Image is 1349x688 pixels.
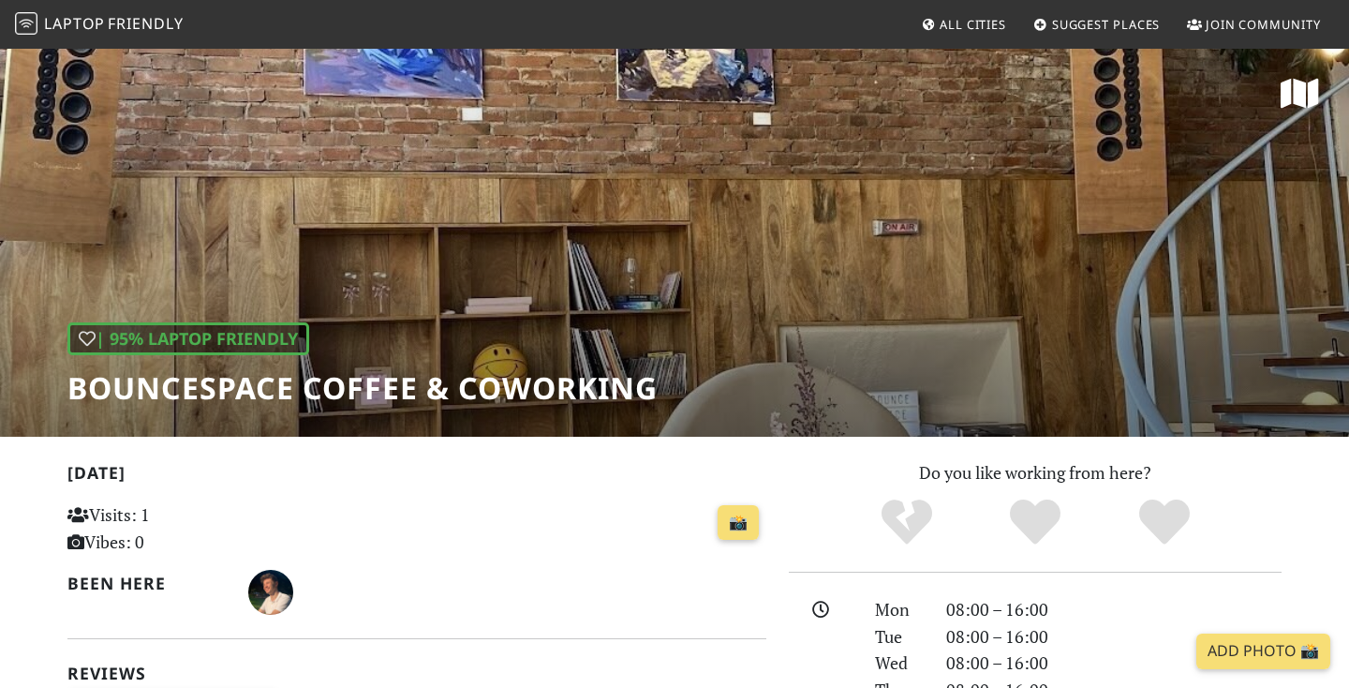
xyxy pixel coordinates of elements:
div: Tue [864,623,935,651]
div: Definitely! [1100,497,1229,548]
div: No [842,497,971,548]
span: Talha Şahin [248,579,293,602]
span: Suggest Places [1052,16,1161,33]
p: Do you like working from here? [789,459,1282,486]
div: 08:00 – 16:00 [935,650,1293,677]
span: Laptop [44,13,105,34]
span: Friendly [108,13,183,34]
span: Join Community [1206,16,1321,33]
h2: [DATE] [67,463,766,490]
h2: Reviews [67,664,766,683]
img: LaptopFriendly [15,12,37,35]
a: All Cities [913,7,1014,41]
a: LaptopFriendly LaptopFriendly [15,8,184,41]
div: Mon [864,596,935,623]
div: 08:00 – 16:00 [935,596,1293,623]
div: Wed [864,650,935,677]
img: 6827-talha.jpg [248,570,293,615]
a: Suggest Places [1026,7,1168,41]
div: Yes [971,497,1100,548]
p: Visits: 1 Vibes: 0 [67,501,286,556]
span: All Cities [940,16,1006,33]
div: 08:00 – 16:00 [935,623,1293,651]
a: Add Photo 📸 [1196,634,1330,669]
a: Join Community [1179,7,1328,41]
h2: Been here [67,574,226,593]
div: | 95% Laptop Friendly [67,322,309,355]
h1: BounceSpace Coffee & Coworking [67,370,658,406]
a: 📸 [718,505,759,541]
